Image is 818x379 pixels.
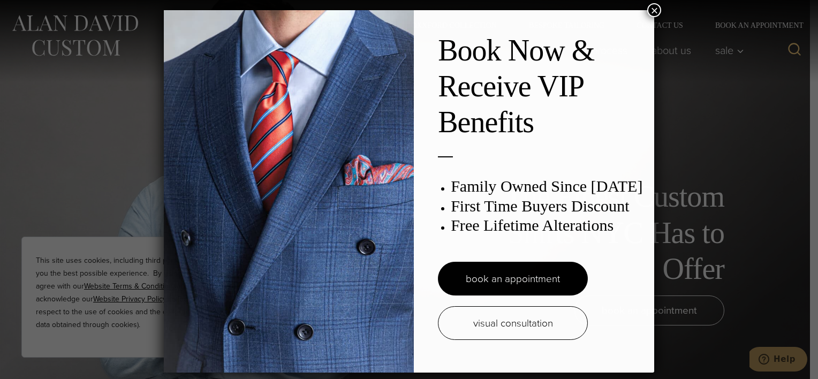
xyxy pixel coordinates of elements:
[24,7,46,17] span: Help
[451,216,643,235] h3: Free Lifetime Alterations
[438,33,643,141] h2: Book Now & Receive VIP Benefits
[438,262,588,295] a: book an appointment
[647,3,661,17] button: Close
[451,196,643,216] h3: First Time Buyers Discount
[451,177,643,196] h3: Family Owned Since [DATE]
[438,306,588,340] a: visual consultation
